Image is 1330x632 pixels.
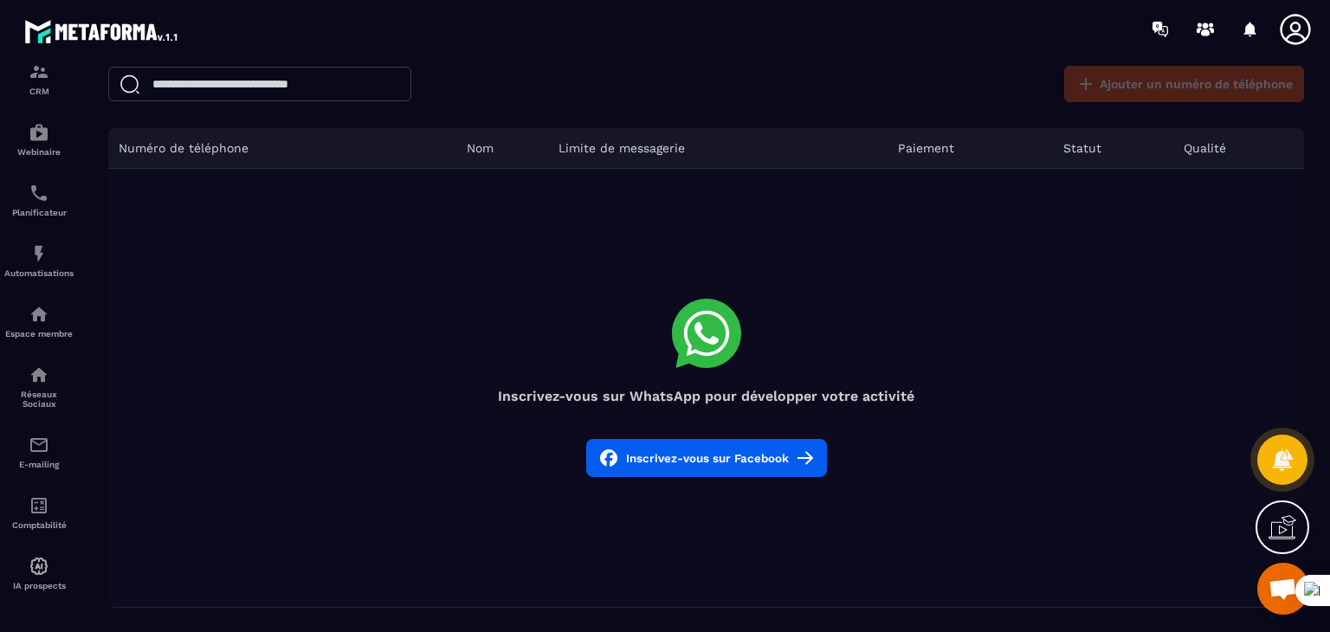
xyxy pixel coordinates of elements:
a: Ouvrir le chat [1257,563,1309,615]
p: Planificateur [4,208,74,217]
a: automationsautomationsEspace membre [4,291,74,351]
img: automations [29,122,49,143]
th: Nom [456,128,549,169]
th: Paiement [888,128,1053,169]
p: Espace membre [4,329,74,339]
p: Automatisations [4,268,74,278]
p: IA prospects [4,581,74,590]
img: automations [29,243,49,264]
a: schedulerschedulerPlanificateur [4,170,74,230]
th: Limite de messagerie [548,128,888,169]
a: social-networksocial-networkRéseaux Sociaux [4,351,74,422]
a: automationsautomationsAutomatisations [4,230,74,291]
img: social-network [29,364,49,385]
img: accountant [29,495,49,516]
th: Qualité [1173,128,1304,169]
a: accountantaccountantComptabilité [4,482,74,543]
img: formation [29,61,49,82]
img: email [29,435,49,455]
img: automations [29,556,49,577]
a: formationformationCRM [4,48,74,109]
p: Webinaire [4,147,74,157]
h4: Inscrivez-vous sur WhatsApp pour développer votre activité [108,388,1304,404]
button: Inscrivez-vous sur Facebook [586,439,827,477]
p: Réseaux Sociaux [4,390,74,409]
a: automationsautomationsWebinaire [4,109,74,170]
p: CRM [4,87,74,96]
img: logo [24,16,180,47]
p: Comptabilité [4,520,74,530]
th: Statut [1053,128,1173,169]
th: Numéro de téléphone [108,128,456,169]
img: scheduler [29,183,49,203]
a: emailemailE-mailing [4,422,74,482]
p: E-mailing [4,460,74,469]
img: automations [29,304,49,325]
